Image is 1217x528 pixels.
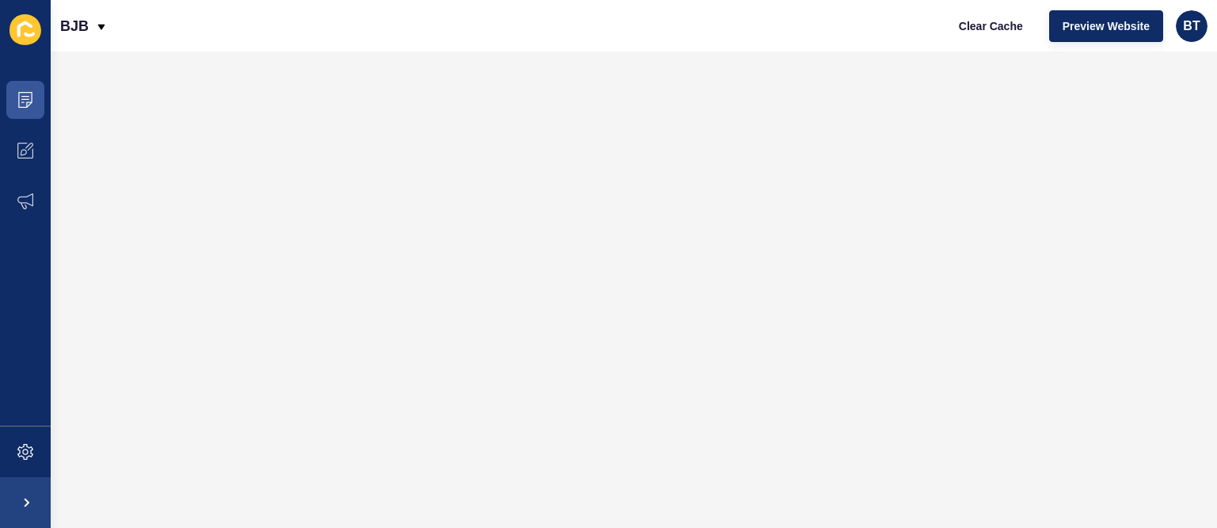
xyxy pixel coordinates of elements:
[1049,10,1163,42] button: Preview Website
[60,6,89,46] p: BJB
[945,10,1036,42] button: Clear Cache
[1183,18,1200,34] span: BT
[959,18,1023,34] span: Clear Cache
[1063,18,1150,34] span: Preview Website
